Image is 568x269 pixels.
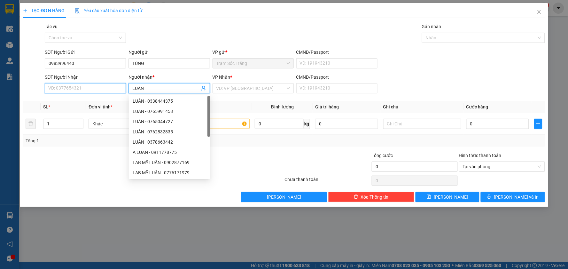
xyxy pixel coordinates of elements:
[128,74,210,81] div: Người nhận
[129,137,210,147] div: LUÂN - 0378663442
[3,44,66,67] span: Trạm Sóc Trăng
[487,194,492,200] span: printer
[41,4,85,17] strong: XE KHÁCH MỸ DUYÊN
[537,9,542,14] span: close
[296,74,377,81] div: CMND/Passport
[129,106,210,116] div: LUÂN - 0765991458
[129,127,210,137] div: LUÂN - 0762832835
[422,24,441,29] label: Gán nhãn
[95,8,123,20] p: Ngày giờ in:
[530,3,548,21] button: Close
[354,194,358,200] span: delete
[172,119,250,129] input: VD: Bàn, Ghế
[133,159,206,166] div: LAB MỸ LUÂN - 0902877169
[416,192,480,202] button: save[PERSON_NAME]
[383,119,461,129] input: Ghi Chú
[26,119,36,129] button: delete
[38,20,83,25] span: TP.HCM -SÓC TRĂNG
[129,168,210,178] div: LAB MỸ LUÂN - 0776171979
[271,104,294,109] span: Định lượng
[43,104,48,109] span: SL
[45,49,126,56] div: SĐT Người Gửi
[133,169,206,176] div: LAB MỸ LUÂN - 0776171979
[23,8,27,13] span: plus
[133,108,206,115] div: LUÂN - 0765991458
[75,8,80,13] img: icon
[37,27,89,33] strong: PHIẾU GỬI HÀNG
[427,194,431,200] span: save
[304,119,310,129] span: kg
[466,104,488,109] span: Cước hàng
[328,192,414,202] button: deleteXóa Thông tin
[26,137,219,144] div: Tổng: 1
[284,176,371,187] div: Chưa thanh toán
[494,194,539,201] span: [PERSON_NAME] và In
[129,116,210,127] div: LUÂN - 0765044727
[241,192,327,202] button: [PERSON_NAME]
[267,194,301,201] span: [PERSON_NAME]
[75,8,142,13] span: Yêu cầu xuất hóa đơn điện tử
[463,162,541,171] span: Tại văn phòng
[92,119,163,129] span: Khác
[129,147,210,157] div: A LUÂN - 0911778775
[434,194,468,201] span: [PERSON_NAME]
[3,44,66,67] span: Gửi:
[133,149,206,156] div: A LUÂN - 0911778775
[381,101,464,113] th: Ghi chú
[133,98,206,105] div: LUÂN - 0338444375
[201,86,206,91] span: user-add
[481,192,545,202] button: printer[PERSON_NAME] và In
[129,96,210,106] div: LUÂN - 0338444375
[133,128,206,135] div: LUÂN - 0762832835
[213,49,294,56] div: VP gửi
[128,49,210,56] div: Người gửi
[296,49,377,56] div: CMND/Passport
[315,104,339,109] span: Giá trị hàng
[534,119,542,129] button: plus
[216,59,290,68] span: Trạm Sóc Trăng
[372,153,393,158] span: Tổng cước
[213,75,230,80] span: VP Nhận
[45,24,58,29] label: Tác vụ
[361,194,389,201] span: Xóa Thông tin
[89,104,113,109] span: Đơn vị tính
[133,138,206,146] div: LUÂN - 0378663442
[534,121,542,126] span: plus
[315,119,378,129] input: 0
[133,118,206,125] div: LUÂN - 0765044727
[95,14,123,20] span: [DATE]
[23,8,65,13] span: TẠO ĐƠN HÀNG
[129,157,210,168] div: LAB MỸ LUÂN - 0902877169
[459,153,502,158] label: Hình thức thanh toán
[45,74,126,81] div: SĐT Người Nhận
